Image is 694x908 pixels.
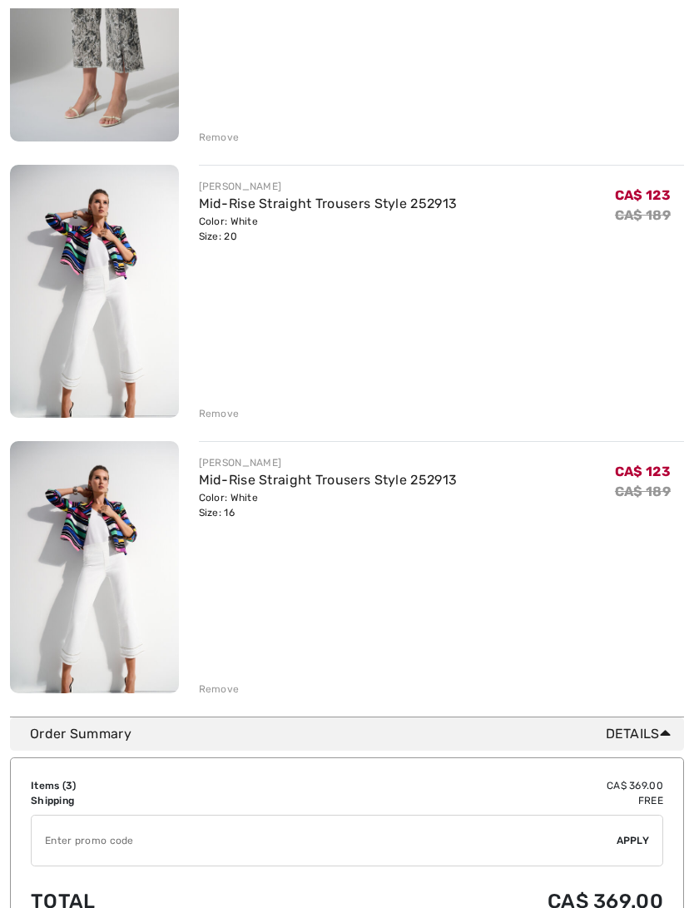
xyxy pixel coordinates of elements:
img: Mid-Rise Straight Trousers Style 252913 [10,441,179,694]
div: Order Summary [30,724,677,744]
input: Promo code [32,816,617,866]
td: Items ( ) [31,778,257,793]
span: CA$ 123 [615,187,671,203]
a: Mid-Rise Straight Trousers Style 252913 [199,196,458,211]
div: Color: White Size: 16 [199,490,458,520]
span: 3 [66,780,72,791]
div: Color: White Size: 20 [199,214,458,244]
img: Mid-Rise Straight Trousers Style 252913 [10,165,179,418]
span: Details [606,724,677,744]
s: CA$ 189 [615,207,671,223]
div: Remove [199,130,240,145]
s: CA$ 189 [615,484,671,499]
td: Shipping [31,793,257,808]
div: Remove [199,682,240,697]
div: [PERSON_NAME] [199,455,458,470]
td: Free [257,793,663,808]
td: CA$ 369.00 [257,778,663,793]
span: CA$ 123 [615,464,671,479]
div: Remove [199,406,240,421]
span: Apply [617,833,650,848]
a: Mid-Rise Straight Trousers Style 252913 [199,472,458,488]
div: [PERSON_NAME] [199,179,458,194]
